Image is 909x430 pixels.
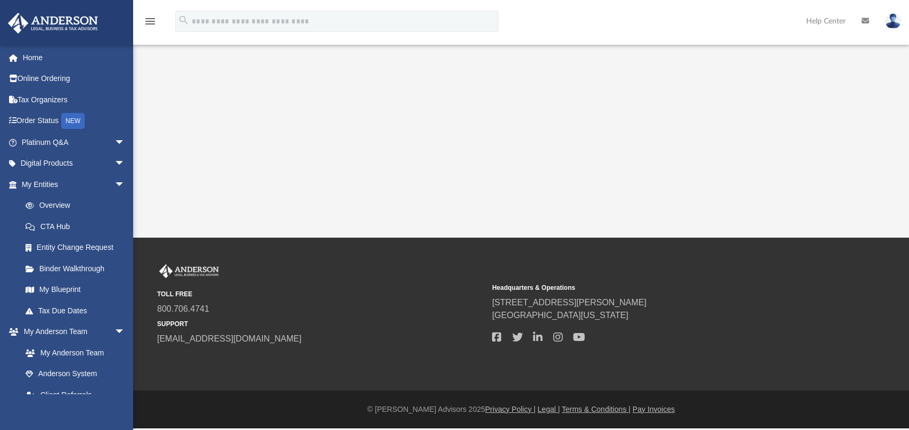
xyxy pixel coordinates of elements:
div: © [PERSON_NAME] Advisors 2025 [133,404,909,415]
a: [GEOGRAPHIC_DATA][US_STATE] [492,311,628,320]
small: Headquarters & Operations [492,283,820,293]
a: [STREET_ADDRESS][PERSON_NAME] [492,298,646,307]
a: Client Referrals [15,384,136,405]
a: Tax Due Dates [15,300,141,321]
a: My Entitiesarrow_drop_down [7,174,141,195]
a: Entity Change Request [15,237,141,258]
a: Digital Productsarrow_drop_down [7,153,141,174]
a: Online Ordering [7,68,141,90]
span: arrow_drop_down [114,132,136,153]
a: menu [144,20,157,28]
a: Pay Invoices [633,405,675,413]
a: My Anderson Team [15,342,130,363]
a: My Anderson Teamarrow_drop_down [7,321,136,343]
img: User Pic [885,13,901,29]
a: 800.706.4741 [157,304,209,313]
a: Overview [15,195,141,216]
a: My Blueprint [15,279,136,301]
a: Legal | [538,405,560,413]
img: Anderson Advisors Platinum Portal [157,264,221,278]
a: Platinum Q&Aarrow_drop_down [7,132,141,153]
a: Anderson System [15,363,136,385]
a: Home [7,47,141,68]
a: Order StatusNEW [7,110,141,132]
span: arrow_drop_down [114,321,136,343]
a: Terms & Conditions | [562,405,630,413]
a: Privacy Policy | [485,405,536,413]
small: TOLL FREE [157,289,485,299]
a: Binder Walkthrough [15,258,141,279]
div: NEW [61,113,85,129]
i: search [178,14,190,26]
span: arrow_drop_down [114,174,136,196]
i: menu [144,15,157,28]
a: CTA Hub [15,216,141,237]
small: SUPPORT [157,319,485,329]
a: Tax Organizers [7,89,141,110]
span: arrow_drop_down [114,153,136,175]
a: [EMAIL_ADDRESS][DOMAIN_NAME] [157,334,301,343]
img: Anderson Advisors Platinum Portal [5,13,101,34]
